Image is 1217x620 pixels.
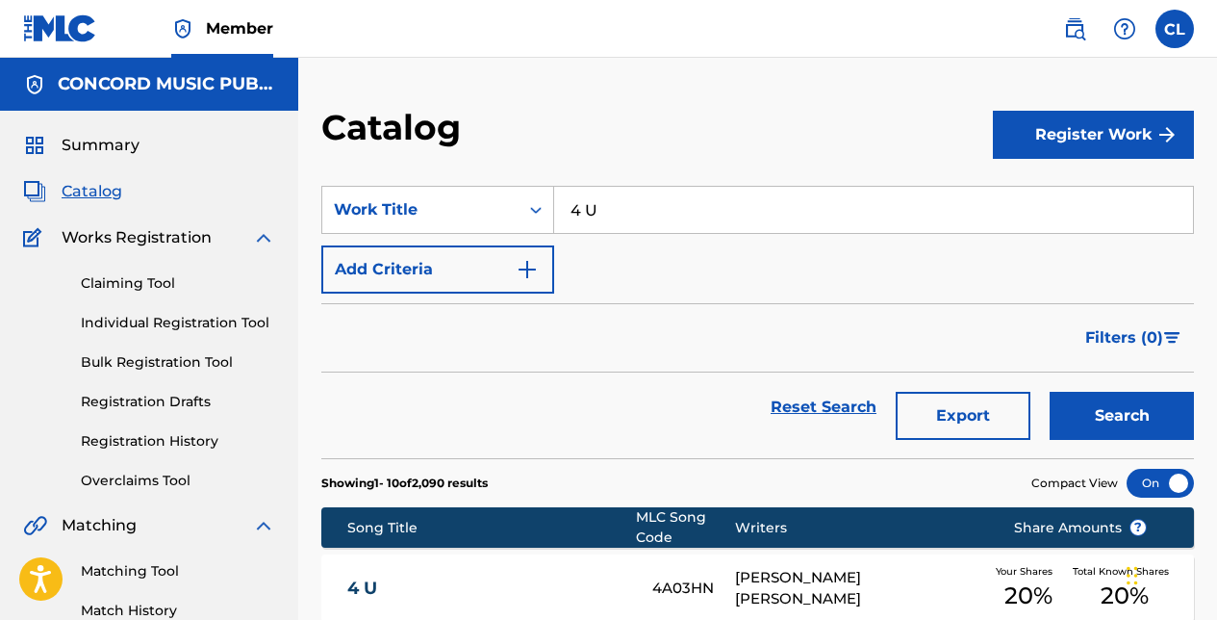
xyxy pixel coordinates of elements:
[171,17,194,40] img: Top Rightsholder
[23,180,46,203] img: Catalog
[735,567,984,610] div: [PERSON_NAME] [PERSON_NAME]
[1164,332,1180,344] img: filter
[81,273,275,294] a: Claiming Tool
[1130,520,1146,535] span: ?
[1121,528,1217,620] iframe: Chat Widget
[896,392,1030,440] button: Export
[81,392,275,412] a: Registration Drafts
[252,226,275,249] img: expand
[23,134,139,157] a: SummarySummary
[1014,518,1147,538] span: Share Amounts
[206,17,273,39] span: Member
[1113,17,1136,40] img: help
[62,180,122,203] span: Catalog
[23,73,46,96] img: Accounts
[81,313,275,333] a: Individual Registration Tool
[636,507,735,548] div: MLC Song Code
[761,386,886,428] a: Reset Search
[62,514,137,537] span: Matching
[321,475,488,492] p: Showing 1 - 10 of 2,090 results
[1050,392,1194,440] button: Search
[81,431,275,452] a: Registration History
[993,111,1194,159] button: Register Work
[23,514,47,537] img: Matching
[996,564,1060,579] span: Your Shares
[1063,17,1086,40] img: search
[1127,547,1138,605] div: Drag
[516,258,539,281] img: 9d2ae6d4665cec9f34b9.svg
[1074,314,1194,362] button: Filters (0)
[347,518,636,538] div: Song Title
[1073,564,1177,579] span: Total Known Shares
[23,180,122,203] a: CatalogCatalog
[347,578,626,600] a: 4 U
[735,518,984,538] div: Writers
[321,245,554,294] button: Add Criteria
[81,352,275,373] a: Bulk Registration Tool
[23,226,48,249] img: Works Registration
[1085,326,1163,349] span: Filters ( 0 )
[321,186,1194,458] form: Search Form
[252,514,275,537] img: expand
[1101,579,1149,613] span: 20 %
[1031,475,1118,492] span: Compact View
[1155,10,1194,48] div: User Menu
[1155,123,1179,146] img: f7272a7cc735f4ea7f67.svg
[652,578,735,600] div: 4A03HN
[334,198,507,221] div: Work Title
[1163,372,1217,527] iframe: Resource Center
[23,14,97,42] img: MLC Logo
[58,73,275,95] h5: CONCORD MUSIC PUBLISHING LLC
[81,561,275,581] a: Matching Tool
[62,226,212,249] span: Works Registration
[1004,579,1052,613] span: 20 %
[23,134,46,157] img: Summary
[62,134,139,157] span: Summary
[1105,10,1144,48] div: Help
[321,106,470,149] h2: Catalog
[81,471,275,491] a: Overclaims Tool
[1055,10,1094,48] a: Public Search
